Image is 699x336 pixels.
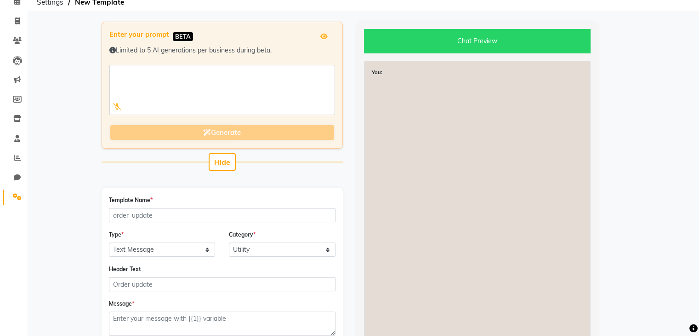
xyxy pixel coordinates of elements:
label: Template Name [109,196,153,204]
label: Enter your prompt [109,29,169,40]
div: Limited to 5 AI generations per business during beta. [109,46,335,55]
button: Hide [209,153,236,171]
label: Category [229,231,256,239]
span: BETA [173,32,193,41]
div: Chat Preview [364,29,591,53]
strong: You: [372,69,382,75]
input: Order update [109,277,335,291]
label: Header Text [109,265,141,273]
input: order_update [109,208,335,222]
label: Message [109,300,134,308]
label: Type [109,231,124,239]
span: Hide [214,157,230,167]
